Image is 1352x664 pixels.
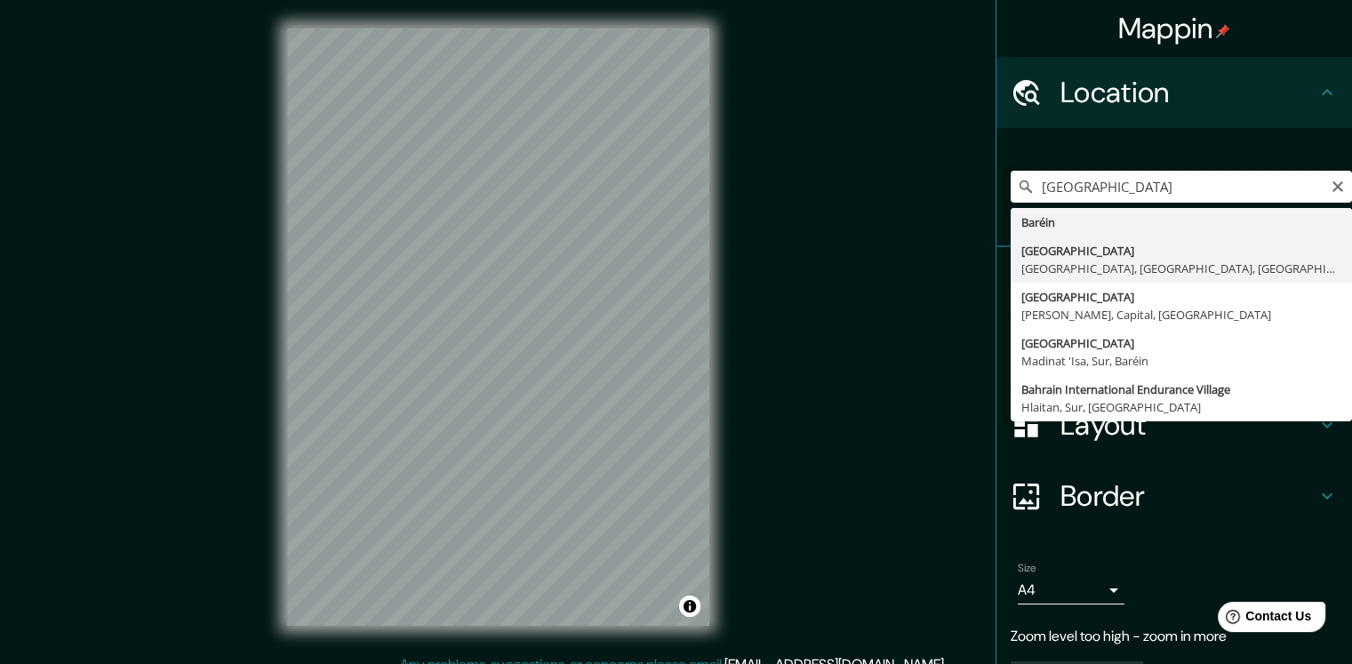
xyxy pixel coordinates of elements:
p: Zoom level too high - zoom in more [1011,626,1338,647]
div: Hlaitan, Sur, [GEOGRAPHIC_DATA] [1021,398,1341,416]
canvas: Map [287,28,709,626]
button: Toggle attribution [679,596,700,617]
div: Bahrain International Endurance Village [1021,380,1341,398]
div: Pins [996,247,1352,318]
div: [GEOGRAPHIC_DATA], [GEOGRAPHIC_DATA], [GEOGRAPHIC_DATA], [GEOGRAPHIC_DATA] [1021,260,1341,277]
h4: Mappin [1118,11,1231,46]
input: Pick your city or area [1011,171,1352,203]
div: Madinat 'Isa, Sur, Baréin [1021,352,1341,370]
div: [GEOGRAPHIC_DATA] [1021,334,1341,352]
h4: Border [1060,478,1316,514]
div: Layout [996,389,1352,460]
img: pin-icon.png [1216,24,1230,38]
div: [GEOGRAPHIC_DATA] [1021,288,1341,306]
h4: Layout [1060,407,1316,443]
div: A4 [1018,576,1124,604]
button: Clear [1331,177,1345,194]
div: Location [996,57,1352,128]
div: [PERSON_NAME], Capital, [GEOGRAPHIC_DATA] [1021,306,1341,324]
iframe: Help widget launcher [1194,595,1332,644]
div: Style [996,318,1352,389]
div: [GEOGRAPHIC_DATA] [1021,242,1341,260]
div: Baréin [1021,213,1341,231]
h4: Location [1060,75,1316,110]
label: Size [1018,561,1036,576]
div: Border [996,460,1352,532]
